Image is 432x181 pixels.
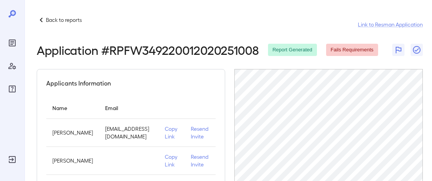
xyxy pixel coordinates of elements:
button: Close Report [411,44,423,56]
a: Link to Resman Application [358,21,423,28]
span: Fails Requirements [326,46,378,54]
th: Name [46,97,99,119]
div: FAQ [6,83,18,95]
div: Reports [6,37,18,49]
p: [PERSON_NAME] [52,129,93,137]
h2: Application # RPFW349220012020251008 [37,43,259,57]
p: Resend Invite [191,153,210,168]
div: Manage Users [6,60,18,72]
p: Back to reports [46,16,82,24]
button: Flag Report [392,44,404,56]
p: Copy Link [165,125,179,140]
p: Copy Link [165,153,179,168]
p: Resend Invite [191,125,210,140]
div: Log Out [6,153,18,166]
p: [PERSON_NAME] [52,157,93,165]
h5: Applicants Information [46,79,111,88]
span: Report Generated [268,46,317,54]
th: Email [99,97,159,119]
p: [EMAIL_ADDRESS][DOMAIN_NAME] [105,125,153,140]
